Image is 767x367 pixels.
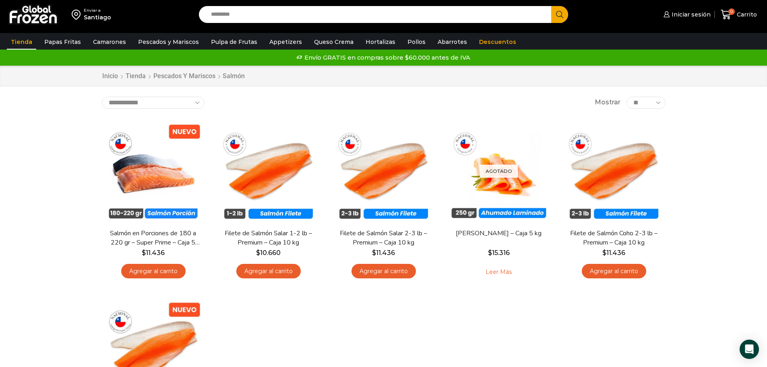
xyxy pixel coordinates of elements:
[351,264,416,279] a: Agregar al carrito: “Filete de Salmón Salar 2-3 lb - Premium - Caja 10 kg”
[602,249,606,257] span: $
[582,264,646,279] a: Agregar al carrito: “Filete de Salmón Coho 2-3 lb - Premium - Caja 10 kg”
[256,249,281,257] bdi: 10.660
[102,72,118,81] a: Inicio
[567,229,660,247] a: Filete de Salmón Coho 2-3 lb – Premium – Caja 10 kg
[107,229,199,247] a: Salmón en Porciones de 180 a 220 gr – Super Prime – Caja 5 kg
[7,34,36,50] a: Tienda
[372,249,395,257] bdi: 11.436
[735,10,757,19] span: Carrito
[719,5,759,24] a: 0 Carrito
[72,8,84,21] img: address-field-icon.svg
[595,98,620,107] span: Mostrar
[403,34,430,50] a: Pollos
[488,249,510,257] bdi: 15.316
[728,8,735,15] span: 0
[662,6,711,23] a: Iniciar sesión
[740,340,759,359] div: Open Intercom Messenger
[475,34,520,50] a: Descuentos
[125,72,146,81] a: Tienda
[84,8,111,13] div: Enviar a
[207,34,261,50] a: Pulpa de Frutas
[480,164,518,178] p: Agotado
[337,229,430,247] a: Filete de Salmón Salar 2-3 lb – Premium – Caja 10 kg
[362,34,399,50] a: Hortalizas
[670,10,711,19] span: Iniciar sesión
[102,72,245,81] nav: Breadcrumb
[310,34,358,50] a: Queso Crema
[256,249,260,257] span: $
[434,34,471,50] a: Abarrotes
[102,97,205,109] select: Pedido de la tienda
[473,264,524,281] a: Leé más sobre “Salmón Ahumado Laminado - Caja 5 kg”
[551,6,568,23] button: Search button
[142,249,146,257] span: $
[142,249,165,257] bdi: 11.436
[265,34,306,50] a: Appetizers
[452,229,545,238] a: [PERSON_NAME] – Caja 5 kg
[602,249,625,257] bdi: 11.436
[84,13,111,21] div: Santiago
[223,72,245,80] h1: Salmón
[40,34,85,50] a: Papas Fritas
[89,34,130,50] a: Camarones
[121,264,186,279] a: Agregar al carrito: “Salmón en Porciones de 180 a 220 gr - Super Prime - Caja 5 kg”
[236,264,301,279] a: Agregar al carrito: “Filete de Salmón Salar 1-2 lb – Premium - Caja 10 kg”
[153,72,216,81] a: Pescados y Mariscos
[134,34,203,50] a: Pescados y Mariscos
[372,249,376,257] span: $
[488,249,492,257] span: $
[222,229,314,247] a: Filete de Salmón Salar 1-2 lb – Premium – Caja 10 kg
